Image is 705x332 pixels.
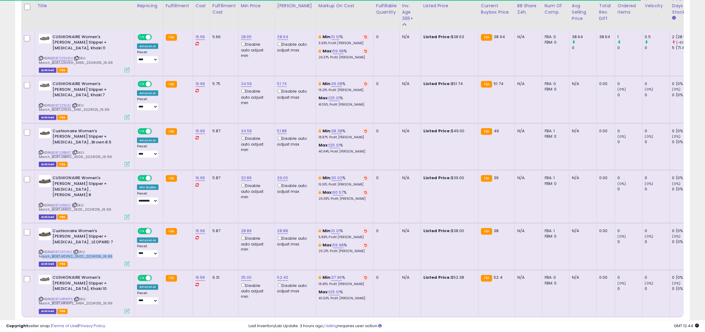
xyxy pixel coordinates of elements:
a: B08TJ3BN1C [51,150,71,155]
b: Max: [322,48,333,54]
b: Listed Price: [423,275,451,281]
div: 0 [645,239,670,245]
div: 0 [376,275,395,281]
a: 16.99 [195,275,205,281]
small: (-60%) [676,40,689,45]
small: FBA [166,34,177,41]
div: FBM: 0 [545,181,565,186]
small: Days In Stock. [672,15,676,21]
div: 0 [618,239,642,245]
div: 0 (0%) [672,239,697,245]
span: Listings that have been deleted from Seller Central [39,162,56,167]
a: 16.99 [195,81,205,87]
div: BB Share 24h. [517,3,540,15]
div: 2 (28.57%) [672,34,697,40]
div: Min Price [241,3,272,9]
span: Listings that have been deleted from Seller Central [39,309,56,314]
div: ASIN: [39,81,130,119]
div: 0 (0%) [672,286,697,292]
b: Min: [322,175,332,181]
div: % [319,190,369,201]
small: FBA [481,81,492,88]
div: Markup on Cost [319,3,371,9]
div: Amazon AI [137,284,158,290]
div: Disable auto adjust max [277,135,311,147]
div: Win BuyBox [137,185,159,190]
a: 16.99 [195,228,205,234]
small: FBA [481,275,492,282]
div: 0 [645,275,670,281]
div: 0 (0%) [672,128,697,134]
span: ON [138,276,146,281]
span: | SKU: Marsh_B08TJ418XC_3505_20241015_16.99 [39,203,111,212]
span: OFF [151,176,161,181]
div: % [319,34,369,45]
div: $51.74 [423,81,474,87]
span: 38 [494,228,499,234]
div: % [319,228,369,239]
span: | SKU: Marsh_B08TJ25V6H_3495_20241015_16.99 [39,56,113,65]
span: FBA [57,215,68,220]
div: % [319,175,369,186]
span: 38.64 [494,34,505,40]
img: 31yHzqGDrTL._SL40_.jpg [39,81,51,90]
div: 0.00 [599,275,610,281]
span: Listings that have been deleted from Seller Central [39,68,56,73]
p: 40.94% Profit [PERSON_NAME] [319,150,369,154]
div: N/A [572,128,592,134]
div: FBA: 0 [545,275,565,281]
a: 16.99 [195,128,205,134]
p: 19.21% Profit [PERSON_NAME] [319,88,369,92]
div: 0 [376,128,395,134]
div: Preset: [137,97,159,111]
div: Days In Stock [672,3,694,15]
div: % [319,290,369,301]
div: 0 [376,34,395,40]
div: % [319,48,369,60]
span: ON [138,228,146,234]
p: 26.37% Profit [PERSON_NAME] [319,55,369,60]
small: FBA [166,128,177,135]
div: 0 [376,228,395,234]
a: 38.64 [277,34,289,40]
div: Amazon AI [137,44,158,49]
span: 49 [494,128,499,134]
div: 0 (0%) [672,81,697,87]
b: Listed Price: [423,81,451,87]
div: N/A [402,175,416,181]
span: Listings that have been deleted from Seller Central [39,262,56,267]
a: B08TJ418XC [51,203,71,208]
p: 26.21% Profit [PERSON_NAME] [319,249,369,254]
b: Listed Price: [423,175,451,181]
b: CUSHIONAIRE Women's [PERSON_NAME] Slipper +[MEDICAL_DATA] , [PERSON_NAME] 8 [52,175,126,199]
small: FBA [481,128,492,135]
p: 5.88% Profit [PERSON_NAME] [319,235,369,239]
div: Preset: [137,50,159,64]
div: FBM: 0 [545,40,565,45]
span: ON [138,35,146,40]
div: FBA: 1 [545,175,565,181]
div: N/A [572,175,592,181]
div: Disable auto adjust min [241,88,270,105]
div: 0 (0%) [672,92,697,98]
p: 18.43% Profit [PERSON_NAME] [319,282,369,287]
div: N/A [402,228,416,234]
b: Min: [322,275,332,281]
div: Disable auto adjust min [241,135,270,153]
a: 51.88 [277,128,287,134]
span: FBA [57,68,68,73]
div: 1 [618,34,642,40]
small: (0%) [645,181,653,186]
div: N/A [572,228,592,234]
div: 0 [618,45,642,51]
div: 0.00 [599,128,610,134]
div: 0 [645,128,670,134]
p: 41.05% Profit [PERSON_NAME] [319,103,369,107]
a: 39.08 [331,81,342,87]
div: Fulfillment Cost [212,3,236,15]
div: Velocity [645,3,667,9]
div: Preset: [137,244,159,258]
div: 0 [645,92,670,98]
span: Listings that have been deleted from Seller Central [39,115,56,120]
div: 0 [618,139,642,145]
